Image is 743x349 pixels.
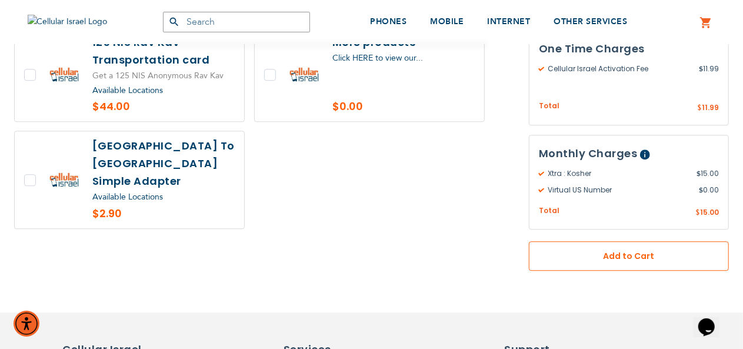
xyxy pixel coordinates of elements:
[700,207,719,217] span: 15.00
[554,16,628,27] span: OTHER SERVICES
[14,311,39,337] div: Accessibility Menu
[640,149,650,159] span: Help
[92,85,163,96] a: Available Locations
[431,16,464,27] span: MOBILE
[539,184,699,195] span: Virtual US Number
[332,52,423,64] a: Click HERE to view our...
[694,302,731,337] iframe: chat widget
[695,207,700,218] span: $
[539,205,559,216] span: Total
[699,64,703,74] span: $
[699,64,719,74] span: 11.99
[529,241,729,271] button: Add to Cart
[697,168,701,178] span: $
[163,12,310,32] input: Search
[371,16,407,27] span: PHONES
[539,40,719,58] h3: One Time Charges
[702,102,719,112] span: 11.99
[92,191,163,202] a: Available Locations
[697,168,719,178] span: 15.00
[697,103,702,114] span: $
[568,250,690,262] span: Add to Cart
[539,145,638,160] span: Monthly Charges
[28,15,139,29] img: Cellular Israel Logo
[539,101,559,112] span: Total
[488,16,531,27] span: INTERNET
[539,64,699,74] span: Cellular Israel Activation Fee
[699,184,719,195] span: 0.00
[539,168,697,178] span: Xtra : Kosher
[699,184,703,195] span: $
